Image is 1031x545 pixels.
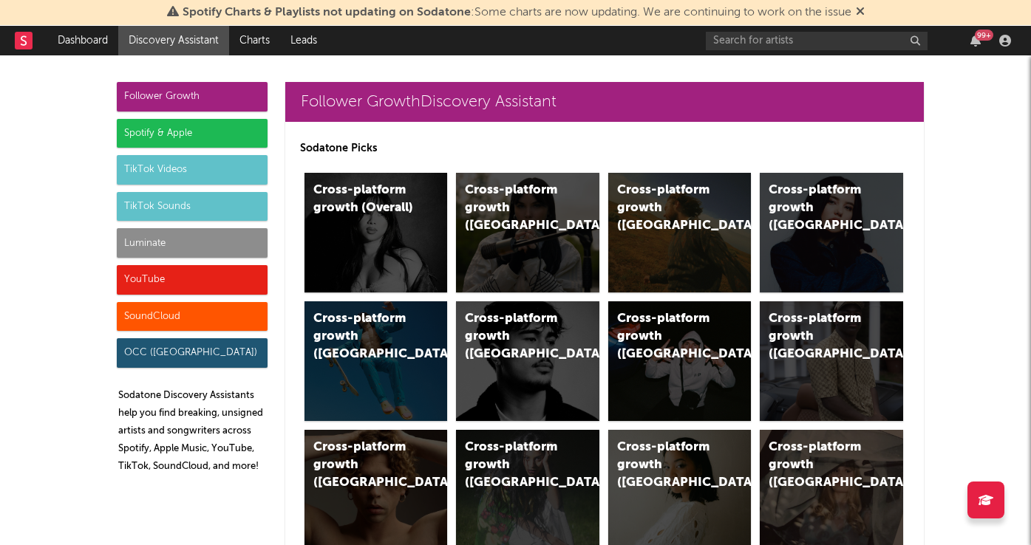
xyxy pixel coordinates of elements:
[117,82,268,112] div: Follower Growth
[617,310,718,363] div: Cross-platform growth ([GEOGRAPHIC_DATA]/GSA)
[117,155,268,185] div: TikTok Videos
[183,7,851,18] span: : Some charts are now updating. We are continuing to work on the issue
[617,182,718,235] div: Cross-platform growth ([GEOGRAPHIC_DATA])
[280,26,327,55] a: Leads
[229,26,280,55] a: Charts
[769,439,869,492] div: Cross-platform growth ([GEOGRAPHIC_DATA])
[304,301,448,421] a: Cross-platform growth ([GEOGRAPHIC_DATA])
[760,301,903,421] a: Cross-platform growth ([GEOGRAPHIC_DATA])
[465,182,565,235] div: Cross-platform growth ([GEOGRAPHIC_DATA])
[117,192,268,222] div: TikTok Sounds
[608,173,752,292] a: Cross-platform growth ([GEOGRAPHIC_DATA])
[300,140,909,157] p: Sodatone Picks
[975,30,993,41] div: 99 +
[117,228,268,258] div: Luminate
[706,32,928,50] input: Search for artists
[760,173,903,292] a: Cross-platform growth ([GEOGRAPHIC_DATA])
[769,182,869,235] div: Cross-platform growth ([GEOGRAPHIC_DATA])
[456,301,599,421] a: Cross-platform growth ([GEOGRAPHIC_DATA])
[970,35,981,47] button: 99+
[117,338,268,368] div: OCC ([GEOGRAPHIC_DATA])
[456,173,599,292] a: Cross-platform growth ([GEOGRAPHIC_DATA])
[465,310,565,363] div: Cross-platform growth ([GEOGRAPHIC_DATA])
[118,387,268,476] p: Sodatone Discovery Assistants help you find breaking, unsigned artists and songwriters across Spo...
[313,182,414,217] div: Cross-platform growth (Overall)
[304,173,448,292] a: Cross-platform growth (Overall)
[856,7,865,18] span: Dismiss
[617,439,718,492] div: Cross-platform growth ([GEOGRAPHIC_DATA])
[47,26,118,55] a: Dashboard
[117,302,268,332] div: SoundCloud
[465,439,565,492] div: Cross-platform growth ([GEOGRAPHIC_DATA])
[313,439,414,492] div: Cross-platform growth ([GEOGRAPHIC_DATA])
[118,26,229,55] a: Discovery Assistant
[285,82,924,122] a: Follower GrowthDiscovery Assistant
[183,7,471,18] span: Spotify Charts & Playlists not updating on Sodatone
[608,301,752,421] a: Cross-platform growth ([GEOGRAPHIC_DATA]/GSA)
[769,310,869,363] div: Cross-platform growth ([GEOGRAPHIC_DATA])
[117,265,268,295] div: YouTube
[117,119,268,148] div: Spotify & Apple
[313,310,414,363] div: Cross-platform growth ([GEOGRAPHIC_DATA])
